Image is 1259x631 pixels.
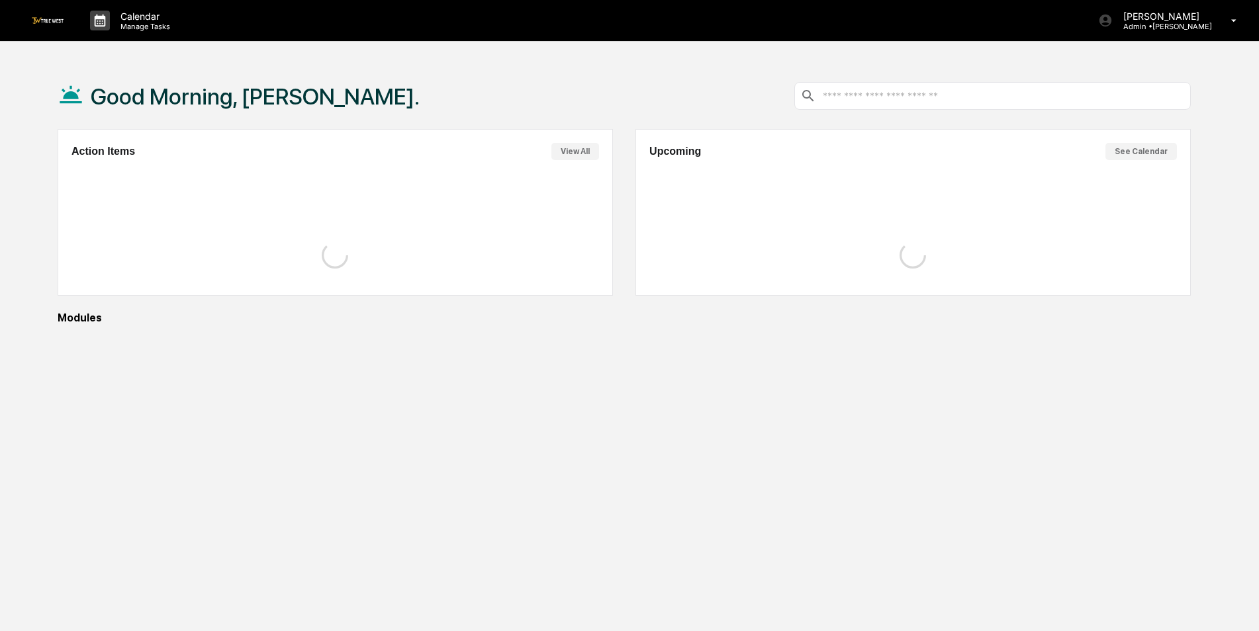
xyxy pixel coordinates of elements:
[551,143,599,160] button: View All
[58,312,1191,324] div: Modules
[1113,11,1212,22] p: [PERSON_NAME]
[32,17,64,23] img: logo
[91,83,420,110] h1: Good Morning, [PERSON_NAME].
[1105,143,1177,160] button: See Calendar
[649,146,701,157] h2: Upcoming
[110,22,177,31] p: Manage Tasks
[1113,22,1212,31] p: Admin • [PERSON_NAME]
[71,146,135,157] h2: Action Items
[110,11,177,22] p: Calendar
